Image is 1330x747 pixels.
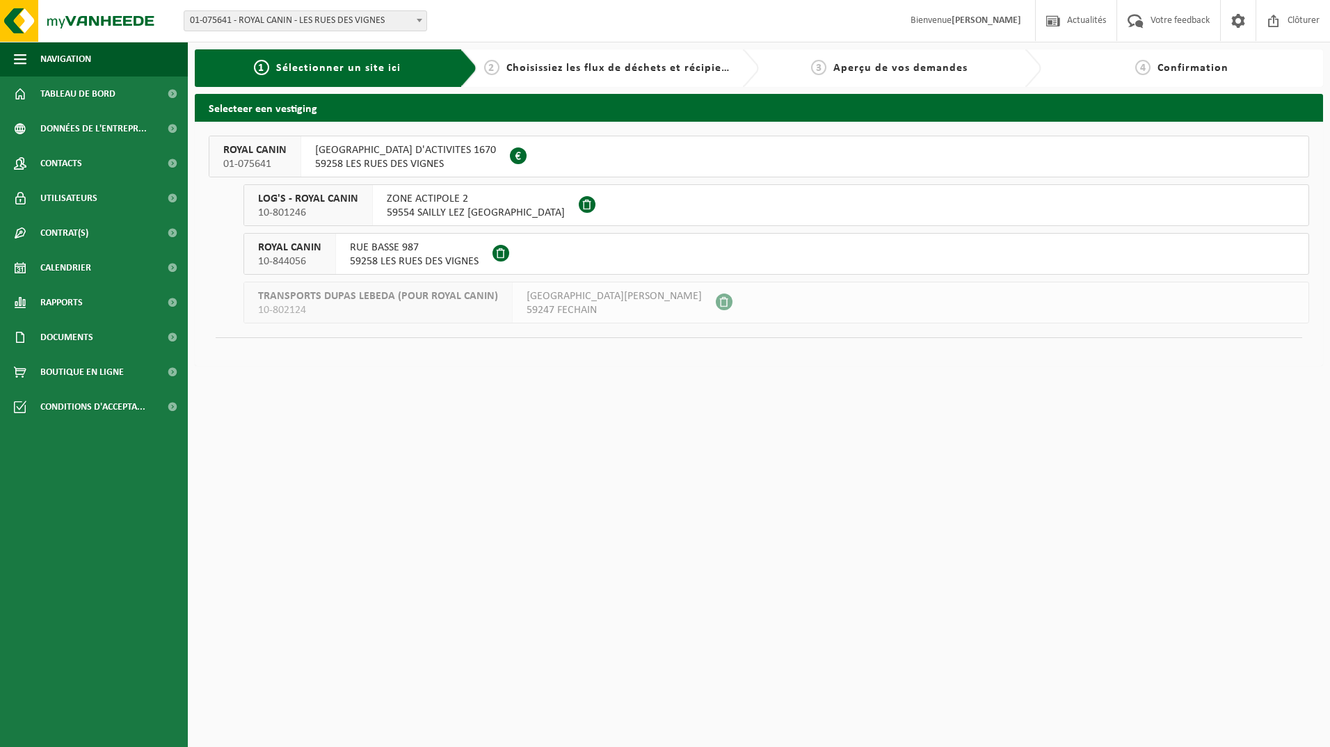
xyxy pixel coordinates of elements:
[387,192,565,206] span: ZONE ACTIPOLE 2
[484,60,499,75] span: 2
[40,77,115,111] span: Tableau de bord
[350,255,479,268] span: 59258 LES RUES DES VIGNES
[40,250,91,285] span: Calendrier
[184,10,427,31] span: 01-075641 - ROYAL CANIN - LES RUES DES VIGNES
[527,303,702,317] span: 59247 FECHAIN
[258,303,498,317] span: 10-802124
[223,157,287,171] span: 01-075641
[40,320,93,355] span: Documents
[40,146,82,181] span: Contacts
[243,184,1309,226] button: LOG'S - ROYAL CANIN 10-801246 ZONE ACTIPOLE 259554 SAILLY LEZ [GEOGRAPHIC_DATA]
[40,216,88,250] span: Contrat(s)
[811,60,826,75] span: 3
[195,94,1323,121] h2: Selecteer een vestiging
[40,111,147,146] span: Données de l'entrepr...
[258,206,358,220] span: 10-801246
[315,143,496,157] span: [GEOGRAPHIC_DATA] D'ACTIVITES 1670
[276,63,401,74] span: Sélectionner un site ici
[527,289,702,303] span: [GEOGRAPHIC_DATA][PERSON_NAME]
[243,233,1309,275] button: ROYAL CANIN 10-844056 RUE BASSE 98759258 LES RUES DES VIGNES
[40,389,145,424] span: Conditions d'accepta...
[40,42,91,77] span: Navigation
[1135,60,1151,75] span: 4
[258,255,321,268] span: 10-844056
[40,355,124,389] span: Boutique en ligne
[506,63,738,74] span: Choisissiez les flux de déchets et récipients
[40,181,97,216] span: Utilisateurs
[258,192,358,206] span: LOG'S - ROYAL CANIN
[258,241,321,255] span: ROYAL CANIN
[254,60,269,75] span: 1
[223,143,287,157] span: ROYAL CANIN
[833,63,968,74] span: Aperçu de vos demandes
[184,11,426,31] span: 01-075641 - ROYAL CANIN - LES RUES DES VIGNES
[315,157,496,171] span: 59258 LES RUES DES VIGNES
[209,136,1309,177] button: ROYAL CANIN 01-075641 [GEOGRAPHIC_DATA] D'ACTIVITES 167059258 LES RUES DES VIGNES
[350,241,479,255] span: RUE BASSE 987
[952,15,1021,26] strong: [PERSON_NAME]
[40,285,83,320] span: Rapports
[387,206,565,220] span: 59554 SAILLY LEZ [GEOGRAPHIC_DATA]
[1157,63,1228,74] span: Confirmation
[258,289,498,303] span: TRANSPORTS DUPAS LEBEDA (POUR ROYAL CANIN)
